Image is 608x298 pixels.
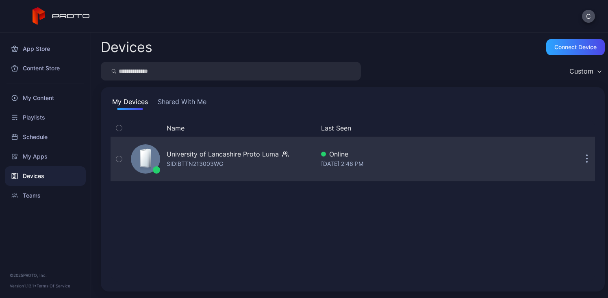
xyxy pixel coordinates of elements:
[582,10,595,23] button: C
[5,127,86,147] a: Schedule
[10,283,37,288] span: Version 1.13.1 •
[5,59,86,78] a: Content Store
[5,186,86,205] a: Teams
[321,123,489,133] button: Last Seen
[167,159,223,169] div: SID: BTTN213003WG
[321,149,493,159] div: Online
[167,149,279,159] div: University of Lancashire Proto Luma
[5,108,86,127] a: Playlists
[554,44,597,50] div: Connect device
[101,40,152,54] h2: Devices
[167,123,185,133] button: Name
[37,283,70,288] a: Terms Of Service
[496,123,569,133] div: Update Device
[5,147,86,166] a: My Apps
[565,62,605,80] button: Custom
[5,166,86,186] a: Devices
[546,39,605,55] button: Connect device
[10,272,81,278] div: © 2025 PROTO, Inc.
[321,159,493,169] div: [DATE] 2:46 PM
[579,123,595,133] div: Options
[5,39,86,59] a: App Store
[5,88,86,108] a: My Content
[569,67,593,75] div: Custom
[156,97,208,110] button: Shared With Me
[111,97,150,110] button: My Devices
